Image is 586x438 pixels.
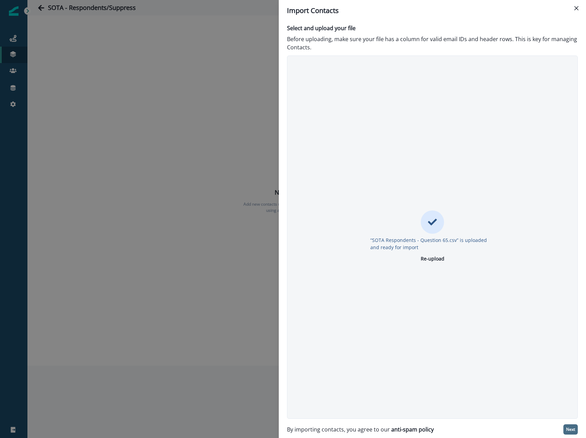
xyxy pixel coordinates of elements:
[287,35,578,51] p: Before uploading, make sure your file has a column for valid email IDs and header rows. This is k...
[566,427,575,432] p: Next
[417,254,449,264] button: Re-upload
[571,3,582,14] button: Close
[391,426,434,433] a: anti-spam policy
[421,256,444,262] p: Re-upload
[287,5,339,16] p: Import Contacts
[287,24,578,32] p: Select and upload your file
[287,425,434,434] p: By importing contacts, you agree to our
[370,236,495,251] p: “SOTA Respondents - Question 65.csv” is uploaded and ready for import
[563,424,578,435] button: Next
